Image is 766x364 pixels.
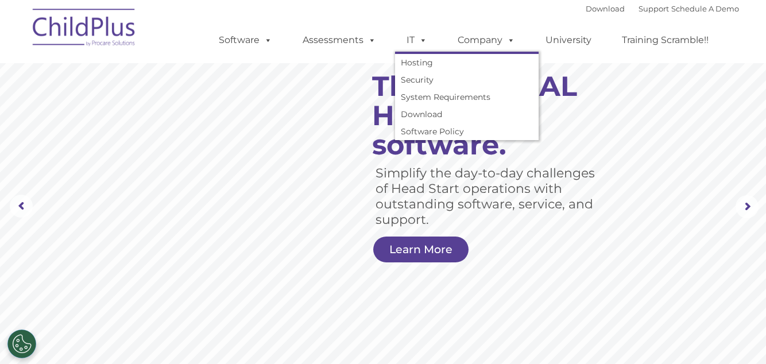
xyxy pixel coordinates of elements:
[610,29,720,52] a: Training Scramble!!
[671,4,739,13] a: Schedule A Demo
[395,29,439,52] a: IT
[291,29,388,52] a: Assessments
[586,4,739,13] font: |
[372,72,611,160] rs-layer: The ORIGINAL Head Start software.
[395,123,539,140] a: Software Policy
[27,1,142,58] img: ChildPlus by Procare Solutions
[395,71,539,88] a: Security
[207,29,284,52] a: Software
[586,4,625,13] a: Download
[446,29,527,52] a: Company
[534,29,603,52] a: University
[376,165,600,227] rs-layer: Simplify the day-to-day challenges of Head Start operations with outstanding software, service, a...
[639,4,669,13] a: Support
[395,106,539,123] a: Download
[7,330,36,358] button: Cookies Settings
[373,237,469,262] a: Learn More
[395,54,539,71] a: Hosting
[395,88,539,106] a: System Requirements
